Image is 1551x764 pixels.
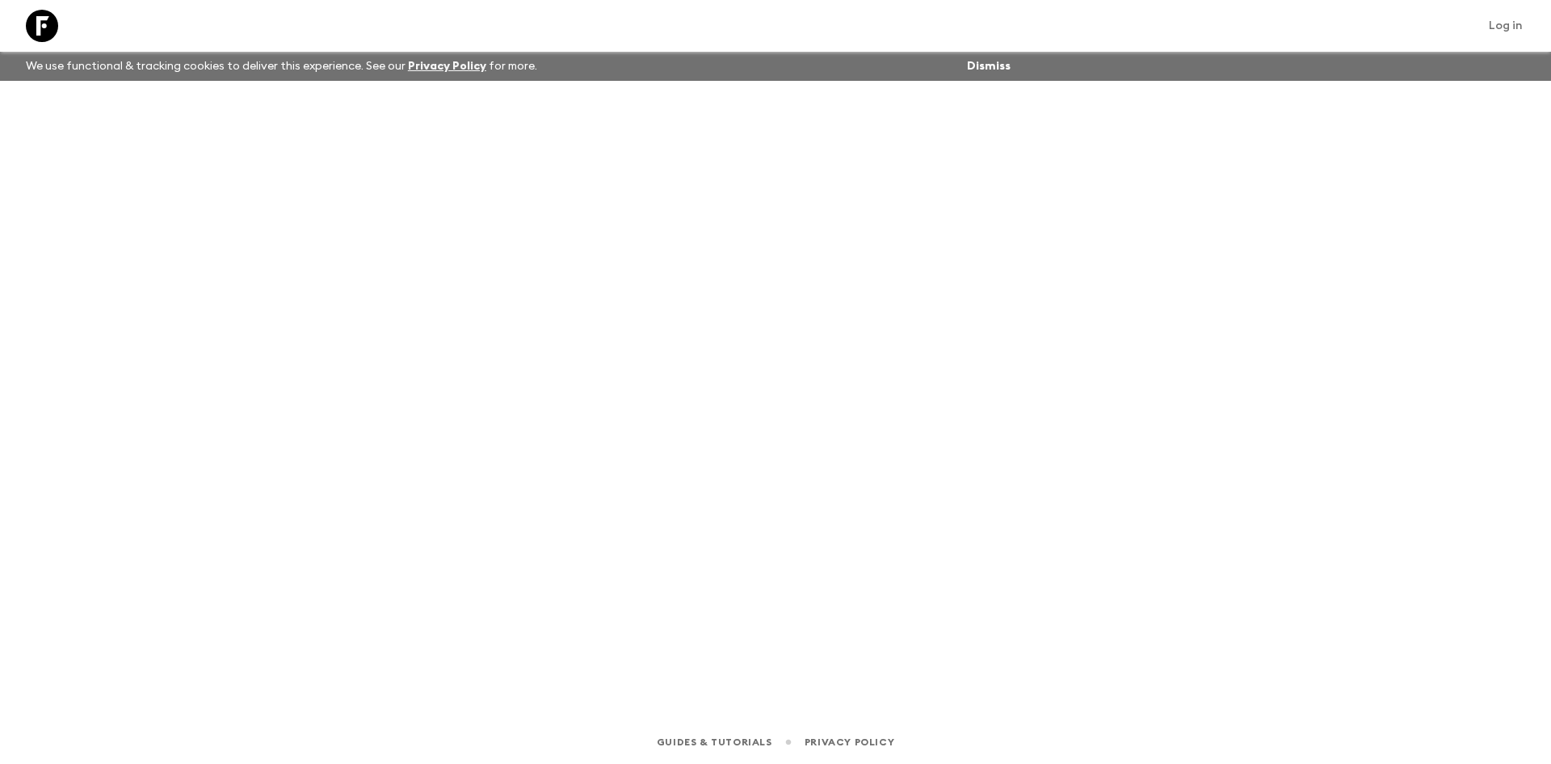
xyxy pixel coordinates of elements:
button: Dismiss [963,55,1015,78]
a: Log in [1480,15,1532,37]
a: Privacy Policy [805,733,894,751]
a: Privacy Policy [408,61,486,72]
a: Guides & Tutorials [657,733,772,751]
p: We use functional & tracking cookies to deliver this experience. See our for more. [19,52,544,81]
